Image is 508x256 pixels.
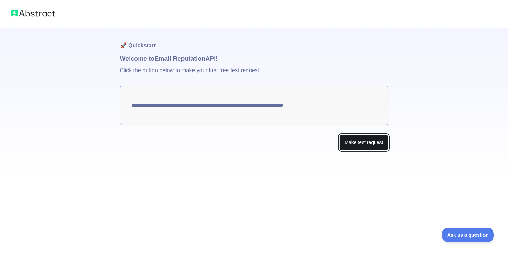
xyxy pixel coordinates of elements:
[120,28,388,54] h1: 🚀 Quickstart
[442,228,494,242] iframe: Toggle Customer Support
[120,64,388,86] p: Click the button below to make your first free test request.
[11,8,55,18] img: Abstract logo
[120,54,388,64] h1: Welcome to Email Reputation API!
[339,135,388,150] button: Make test request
